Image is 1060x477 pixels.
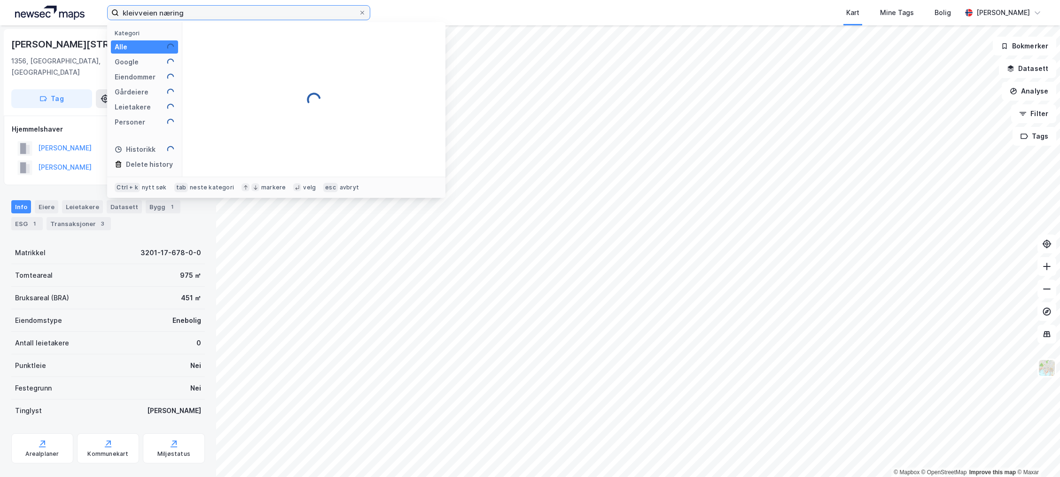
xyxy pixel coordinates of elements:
div: Delete history [126,159,173,170]
div: 451 ㎡ [181,292,201,304]
div: Historikk [115,144,156,155]
div: Nei [190,360,201,371]
div: velg [303,184,316,191]
div: Kommunekart [87,450,128,458]
div: Leietakere [62,200,103,213]
div: Transaksjoner [47,217,111,230]
div: Leietakere [115,102,151,113]
a: Mapbox [894,469,920,476]
div: Eiendommer [115,71,156,83]
button: Tags [1013,127,1056,146]
input: Søk på adresse, matrikkel, gårdeiere, leietakere eller personer [119,6,359,20]
iframe: Chat Widget [1013,432,1060,477]
div: Bolig [935,7,951,18]
div: neste kategori [190,184,234,191]
div: avbryt [340,184,359,191]
div: Alle [115,41,127,53]
div: 1356, [GEOGRAPHIC_DATA], [GEOGRAPHIC_DATA] [11,55,132,78]
div: Kart [846,7,859,18]
div: Eiere [35,200,58,213]
div: Punktleie [15,360,46,371]
img: logo.a4113a55bc3d86da70a041830d287a7e.svg [15,6,85,20]
button: Bokmerker [993,37,1056,55]
div: 975 ㎡ [180,270,201,281]
div: Eiendomstype [15,315,62,326]
div: esc [323,183,338,192]
div: Mine Tags [880,7,914,18]
div: Personer [115,117,145,128]
button: Datasett [999,59,1056,78]
div: Kategori [115,30,178,37]
div: Nei [190,383,201,394]
div: Arealplaner [25,450,59,458]
button: Filter [1011,104,1056,123]
img: spinner.a6d8c91a73a9ac5275cf975e30b51cfb.svg [167,118,174,126]
div: tab [174,183,188,192]
div: Enebolig [172,315,201,326]
div: 1 [167,202,177,211]
a: OpenStreetMap [921,469,967,476]
img: spinner.a6d8c91a73a9ac5275cf975e30b51cfb.svg [167,58,174,66]
div: [PERSON_NAME] [147,405,201,416]
div: Gårdeiere [115,86,148,98]
div: Matrikkel [15,247,46,258]
div: Info [11,200,31,213]
img: spinner.a6d8c91a73a9ac5275cf975e30b51cfb.svg [167,103,174,111]
div: Miljøstatus [157,450,190,458]
div: Google [115,56,139,68]
img: spinner.a6d8c91a73a9ac5275cf975e30b51cfb.svg [167,88,174,96]
div: markere [261,184,286,191]
div: [PERSON_NAME][STREET_ADDRESS] [11,37,179,52]
div: 3 [98,219,107,228]
img: spinner.a6d8c91a73a9ac5275cf975e30b51cfb.svg [306,92,321,107]
div: Kontrollprogram for chat [1013,432,1060,477]
button: Tag [11,89,92,108]
div: Bygg [146,200,180,213]
div: Hjemmelshaver [12,124,204,135]
div: Bruksareal (BRA) [15,292,69,304]
div: Datasett [107,200,142,213]
button: Analyse [1002,82,1056,101]
a: Improve this map [969,469,1016,476]
img: Z [1038,359,1056,377]
div: 3201-17-678-0-0 [140,247,201,258]
img: spinner.a6d8c91a73a9ac5275cf975e30b51cfb.svg [167,73,174,81]
div: Antall leietakere [15,337,69,349]
div: Tomteareal [15,270,53,281]
div: Ctrl + k [115,183,140,192]
img: spinner.a6d8c91a73a9ac5275cf975e30b51cfb.svg [167,43,174,51]
div: Festegrunn [15,383,52,394]
div: [PERSON_NAME] [976,7,1030,18]
div: 0 [196,337,201,349]
img: spinner.a6d8c91a73a9ac5275cf975e30b51cfb.svg [167,146,174,153]
div: nytt søk [142,184,167,191]
div: ESG [11,217,43,230]
div: 1 [30,219,39,228]
div: Tinglyst [15,405,42,416]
